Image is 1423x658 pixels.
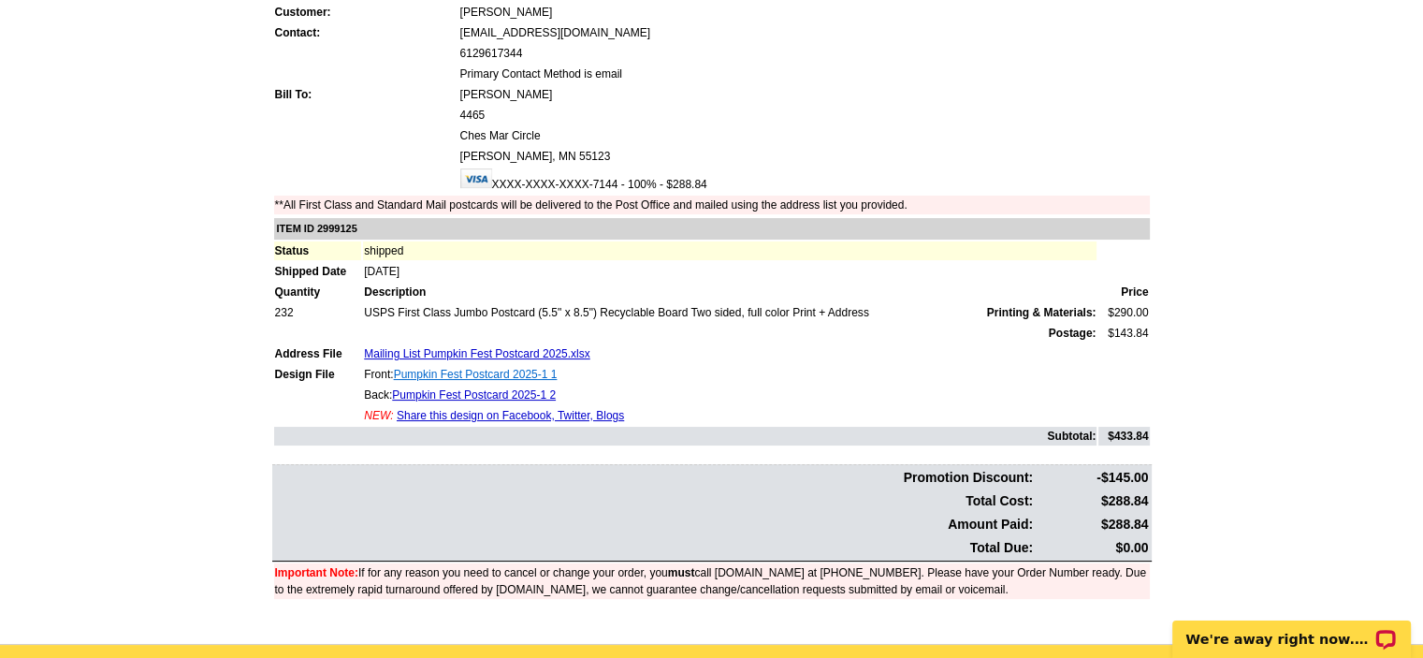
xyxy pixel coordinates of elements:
td: 232 [274,303,362,322]
td: $288.84 [1036,514,1149,535]
strong: Postage: [1049,327,1096,340]
td: **All First Class and Standard Mail postcards will be delivered to the Post Office and mailed usi... [274,196,1150,214]
a: Pumpkin Fest Postcard 2025-1 1 [394,368,558,381]
a: Pumpkin Fest Postcard 2025-1 2 [392,388,556,402]
span: Printing & Materials: [987,304,1096,321]
td: Address File [274,344,362,363]
img: visa.gif [460,168,492,188]
td: Shipped Date [274,262,362,281]
td: Status [274,241,362,260]
iframe: LiveChat chat widget [1160,599,1423,658]
td: Ches Mar Circle [459,126,1150,145]
font: Important Note: [275,566,358,579]
td: Amount Paid: [274,514,1035,535]
td: Total Cost: [274,490,1035,512]
td: -$145.00 [1036,467,1149,489]
td: $288.84 [1036,490,1149,512]
td: [DATE] [363,262,1096,281]
td: $0.00 [1036,537,1149,559]
td: Contact: [274,23,457,42]
td: ITEM ID 2999125 [274,218,1150,240]
a: Share this design on Facebook, Twitter, Blogs [397,409,624,422]
td: Price [1098,283,1149,301]
td: Front: [363,365,1096,384]
span: NEW: [364,409,393,422]
td: If for any reason you need to cancel or change your order, you call [DOMAIN_NAME] at [PHONE_NUMBE... [274,563,1150,599]
td: 6129617344 [459,44,1150,63]
td: Primary Contact Method is email [459,65,1150,83]
td: Description [363,283,1096,301]
td: $290.00 [1098,303,1149,322]
td: 4465 [459,106,1150,124]
td: shipped [363,241,1096,260]
td: Customer: [274,3,457,22]
td: USPS First Class Jumbo Postcard (5.5" x 8.5") Recyclable Board Two sided, full color Print + Address [363,303,1096,322]
td: $143.84 [1098,324,1149,343]
td: Back: [363,386,1096,404]
td: XXXX-XXXX-XXXX-7144 - 100% - $288.84 [459,168,1150,194]
td: Subtotal: [274,427,1097,446]
td: Quantity [274,283,362,301]
td: Promotion Discount: [274,467,1035,489]
td: Total Due: [274,537,1035,559]
b: must [668,566,695,579]
a: Mailing List Pumpkin Fest Postcard 2025.xlsx [364,347,589,360]
td: Design File [274,365,362,384]
td: [PERSON_NAME] [459,3,1150,22]
td: [PERSON_NAME] [459,85,1150,104]
td: [EMAIL_ADDRESS][DOMAIN_NAME] [459,23,1150,42]
td: $433.84 [1098,427,1149,446]
td: [PERSON_NAME], MN 55123 [459,147,1150,166]
td: Bill To: [274,85,457,104]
